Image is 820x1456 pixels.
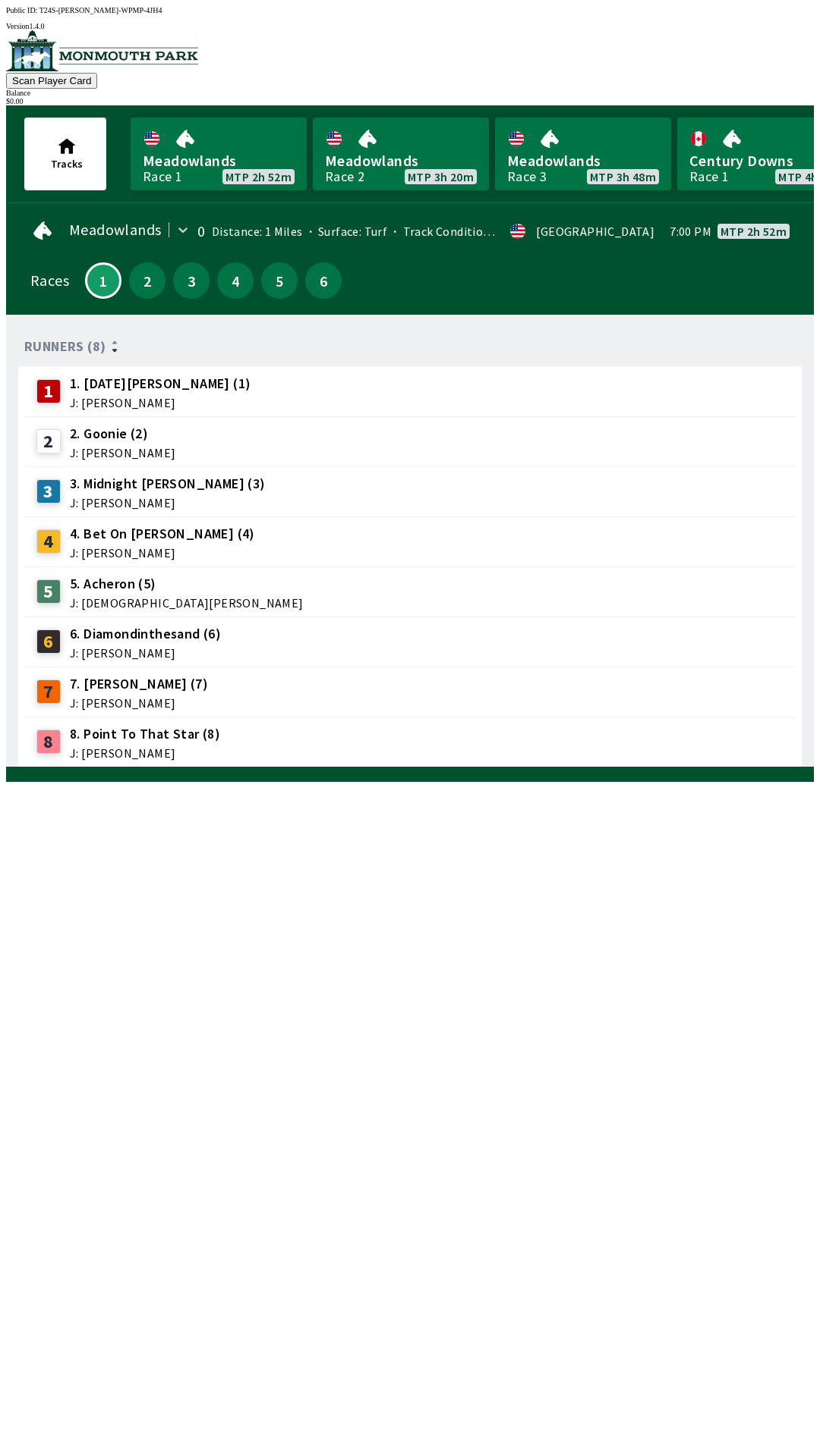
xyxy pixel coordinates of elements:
[265,275,294,286] span: 5
[507,171,547,183] div: Race 3
[70,647,221,659] span: J: [PERSON_NAME]
[305,262,342,299] button: 6
[36,679,61,704] div: 7
[70,747,220,759] span: J: [PERSON_NAME]
[70,497,266,509] span: J: [PERSON_NAME]
[495,118,671,190] a: MeadowlandsRace 3MTP 3h 48m
[36,429,61,453] div: 2
[6,6,814,14] div: Public ID:
[387,224,521,239] span: Track Condition: Firm
[6,22,814,30] div: Version 1.4.0
[70,447,175,459] span: J: [PERSON_NAME]
[590,171,656,183] span: MTP 3h 48m
[70,674,208,694] span: 7. [PERSON_NAME] (7)
[689,171,729,183] div: Race 1
[129,262,166,299] button: 2
[36,529,61,554] div: 4
[313,118,489,190] a: MeadowlandsRace 2MTP 3h 20m
[721,225,787,237] span: MTP 2h 52m
[507,151,659,171] span: Meadowlands
[70,374,251,394] span: 1. [DATE][PERSON_NAME] (1)
[36,379,61,403] div: 1
[70,397,251,409] span: J: [PERSON_NAME]
[70,597,304,609] span: J: [DEMOGRAPHIC_DATA][PERSON_NAME]
[225,171,292,183] span: MTP 2h 52m
[70,724,220,744] span: 8. Point To That Star (8)
[6,97,814,105] div: $ 0.00
[408,171,474,183] span: MTP 3h 20m
[309,275,338,286] span: 6
[36,629,61,654] div: 6
[85,262,121,299] button: 1
[24,340,106,353] span: Runners (8)
[36,479,61,504] div: 3
[36,579,61,604] div: 5
[131,118,307,190] a: MeadowlandsRace 1MTP 2h 52m
[24,339,796,354] div: Runners (8)
[70,424,175,444] span: 2. Goonie (2)
[221,275,250,286] span: 4
[70,474,266,494] span: 3. Midnight [PERSON_NAME] (3)
[69,224,161,236] span: Meadowlands
[133,275,162,286] span: 2
[70,697,208,709] span: J: [PERSON_NAME]
[24,118,106,190] button: Tracks
[536,225,654,237] div: [GEOGRAPHIC_DATA]
[70,574,304,594] span: 5. Acheron (5)
[6,30,198,71] img: venue logo
[325,151,477,171] span: Meadowlands
[70,547,255,559] span: J: [PERSON_NAME]
[36,730,61,754] div: 8
[197,225,205,237] div: 0
[325,171,364,183] div: Race 2
[30,275,69,287] div: Races
[70,524,255,544] span: 4. Bet On [PERSON_NAME] (4)
[143,171,182,183] div: Race 1
[6,73,97,89] button: Scan Player Card
[173,262,210,299] button: 3
[261,262,298,299] button: 5
[217,262,254,299] button: 4
[70,624,221,644] span: 6. Diamondinthesand (6)
[303,224,388,239] span: Surface: Turf
[670,225,711,237] span: 7:00 PM
[212,224,303,239] span: Distance: 1 Miles
[51,157,83,171] span: Tracks
[177,275,206,286] span: 3
[6,89,814,97] div: Balance
[39,6,162,14] span: T24S-[PERSON_NAME]-WPMP-4JH4
[143,151,295,171] span: Meadowlands
[90,277,116,284] span: 1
